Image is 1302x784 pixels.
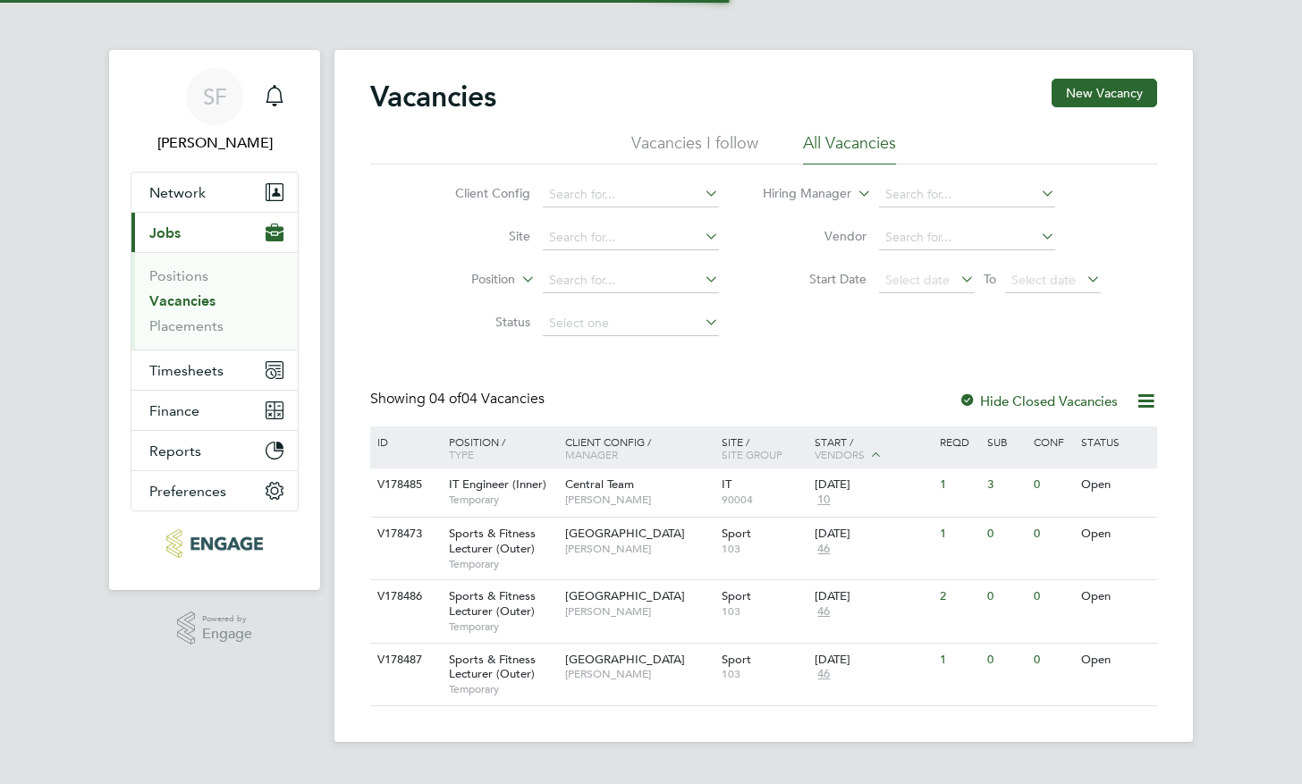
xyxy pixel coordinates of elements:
[543,311,719,336] input: Select one
[370,79,496,114] h2: Vacancies
[449,476,546,492] span: IT Engineer (Inner)
[1029,468,1076,502] div: 0
[722,604,807,619] span: 103
[935,518,982,551] div: 1
[131,132,299,154] span: Sophie Fleming
[764,271,867,287] label: Start Date
[565,447,618,461] span: Manager
[449,620,556,634] span: Temporary
[810,426,935,471] div: Start /
[449,493,556,507] span: Temporary
[631,132,758,164] li: Vacancies I follow
[983,644,1029,677] div: 0
[427,314,530,330] label: Status
[373,580,435,613] div: V178486
[935,644,982,677] div: 1
[565,493,713,507] span: [PERSON_NAME]
[722,542,807,556] span: 103
[815,667,833,682] span: 46
[935,468,982,502] div: 1
[722,476,731,492] span: IT
[429,390,461,408] span: 04 of
[561,426,717,469] div: Client Config /
[373,468,435,502] div: V178485
[722,493,807,507] span: 90004
[565,526,685,541] span: [GEOGRAPHIC_DATA]
[935,580,982,613] div: 2
[722,667,807,681] span: 103
[1029,580,1076,613] div: 0
[1029,518,1076,551] div: 0
[543,225,719,250] input: Search for...
[983,518,1029,551] div: 0
[429,390,545,408] span: 04 Vacancies
[449,652,536,682] span: Sports & Fitness Lecturer (Outer)
[815,477,931,493] div: [DATE]
[1052,79,1157,107] button: New Vacancy
[373,426,435,457] div: ID
[722,447,782,461] span: Site Group
[543,182,719,207] input: Search for...
[879,182,1055,207] input: Search for...
[435,426,561,469] div: Position /
[983,426,1029,457] div: Sub
[131,471,298,510] button: Preferences
[449,682,556,696] span: Temporary
[565,542,713,556] span: [PERSON_NAME]
[373,644,435,677] div: V178487
[722,652,751,667] span: Sport
[131,391,298,430] button: Finance
[717,426,811,469] div: Site /
[565,667,713,681] span: [PERSON_NAME]
[983,580,1029,613] div: 0
[131,68,299,154] a: SF[PERSON_NAME]
[815,542,833,557] span: 46
[449,588,536,619] span: Sports & Fitness Lecturer (Outer)
[131,213,298,252] button: Jobs
[131,173,298,212] button: Network
[815,447,865,461] span: Vendors
[959,392,1118,409] label: Hide Closed Vacancies
[543,268,719,293] input: Search for...
[565,588,685,603] span: [GEOGRAPHIC_DATA]
[1077,518,1154,551] div: Open
[203,85,227,108] span: SF
[885,272,950,288] span: Select date
[1011,272,1076,288] span: Select date
[166,529,262,558] img: realstaffing-logo-retina.png
[803,132,896,164] li: All Vacancies
[149,483,226,500] span: Preferences
[815,493,833,508] span: 10
[202,611,252,627] span: Powered by
[565,476,634,492] span: Central Team
[449,526,536,556] span: Sports & Fitness Lecturer (Outer)
[764,228,867,244] label: Vendor
[370,390,548,409] div: Showing
[722,588,751,603] span: Sport
[1029,426,1076,457] div: Conf
[1077,426,1154,457] div: Status
[149,317,224,334] a: Placements
[1077,468,1154,502] div: Open
[427,185,530,201] label: Client Config
[177,611,253,645] a: Powered byEngage
[373,518,435,551] div: V178473
[1077,580,1154,613] div: Open
[565,604,713,619] span: [PERSON_NAME]
[935,426,982,457] div: Reqd
[1029,644,1076,677] div: 0
[815,527,931,542] div: [DATE]
[815,604,833,620] span: 46
[109,50,320,590] nav: Main navigation
[131,431,298,470] button: Reports
[131,529,299,558] a: Go to home page
[149,184,206,201] span: Network
[565,652,685,667] span: [GEOGRAPHIC_DATA]
[879,225,1055,250] input: Search for...
[983,468,1029,502] div: 3
[978,267,1002,291] span: To
[149,292,216,309] a: Vacancies
[149,402,199,419] span: Finance
[149,443,201,459] span: Reports
[149,267,208,284] a: Positions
